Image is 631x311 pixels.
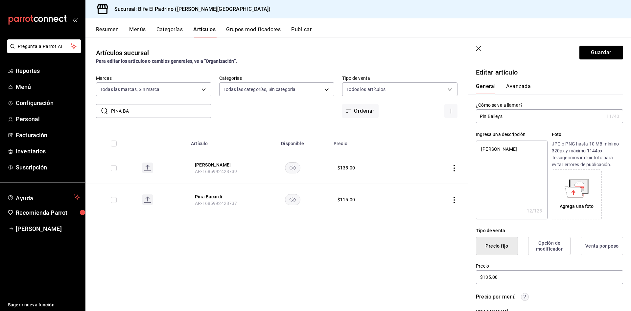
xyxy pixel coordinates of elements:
span: [PERSON_NAME] [16,224,80,233]
button: open_drawer_menu [72,17,78,22]
span: Pregunta a Parrot AI [18,43,71,50]
th: Artículo [187,131,255,152]
button: Venta por peso [581,237,623,255]
div: Agrega una foto [553,171,600,218]
label: Precio [476,264,623,268]
button: actions [451,197,457,203]
span: Facturación [16,131,80,140]
span: Todas las marcas, Sin marca [100,86,160,93]
button: Categorías [156,26,183,37]
p: JPG o PNG hasta 10 MB mínimo 320px y máximo 1144px. Te sugerimos incluir foto para evitar errores... [552,141,623,168]
button: Menús [129,26,146,37]
button: availability-product [285,194,300,205]
span: Suscripción [16,163,80,172]
div: Artículos sucursal [96,48,149,58]
span: Menú [16,82,80,91]
div: 11 /40 [606,113,619,120]
span: AR-1685992428737 [195,201,237,206]
th: Precio [330,131,409,152]
button: edit-product-location [195,162,247,168]
div: $ 115.00 [338,196,355,203]
span: Ayuda [16,193,71,201]
button: actions [451,165,457,171]
span: AR-1685992428739 [195,169,237,174]
label: Categorías [219,76,335,80]
strong: Para editar los artículos o cambios generales, ve a “Organización”. [96,58,237,64]
button: Guardar [579,46,623,59]
button: Ordenar [342,104,378,118]
div: Ingresa una descripción [476,131,547,138]
span: Recomienda Parrot [16,208,80,217]
p: Foto [552,131,623,138]
input: Buscar artículo [111,104,211,118]
div: Tipo de venta [476,227,623,234]
span: Configuración [16,99,80,107]
label: ¿Cómo se va a llamar? [476,103,623,107]
button: Grupos modificadores [226,26,281,37]
div: $ 135.00 [338,165,355,171]
div: navigation tabs [476,83,615,94]
button: Artículos [193,26,216,37]
a: Pregunta a Parrot AI [5,48,81,55]
span: Todos los artículos [346,86,386,93]
span: Todas las categorías, Sin categoría [223,86,296,93]
span: Reportes [16,66,80,75]
span: Personal [16,115,80,123]
span: Sugerir nueva función [8,301,80,308]
button: Pregunta a Parrot AI [7,39,81,53]
button: General [476,83,496,94]
div: Agrega una foto [560,203,594,210]
h3: Sucursal: Bife El Padrino ([PERSON_NAME][GEOGRAPHIC_DATA]) [109,5,271,13]
div: Precio por menú [476,293,516,301]
button: edit-product-location [195,193,247,200]
label: Tipo de venta [342,76,457,80]
p: Editar artículo [476,67,623,77]
div: 12 /125 [527,208,542,214]
input: $0.00 [476,270,623,284]
button: Resumen [96,26,119,37]
label: Marcas [96,76,211,80]
button: availability-product [285,162,300,173]
span: Inventarios [16,147,80,156]
th: Disponible [255,131,330,152]
button: Publicar [291,26,312,37]
button: Opción de modificador [528,237,571,255]
button: Avanzada [506,83,531,94]
button: Precio fijo [476,237,518,255]
div: navigation tabs [96,26,631,37]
